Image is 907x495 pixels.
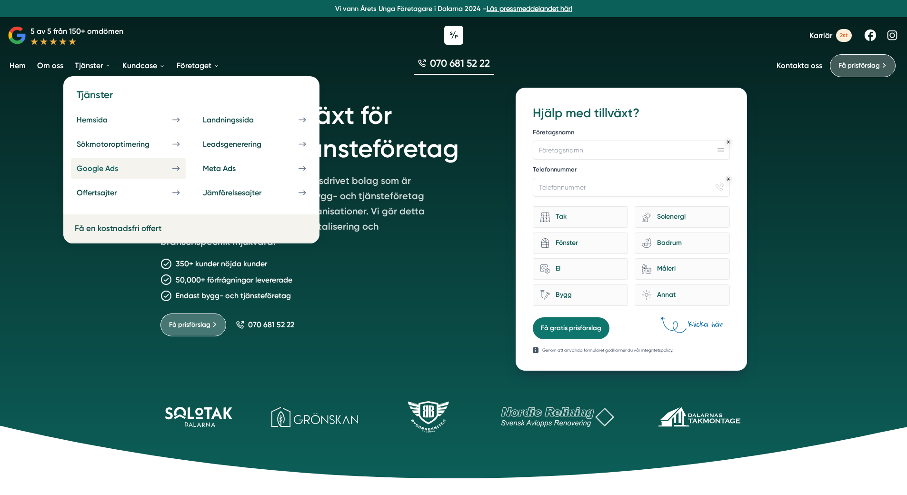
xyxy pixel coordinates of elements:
[77,115,130,124] div: Hemsida
[197,158,312,179] a: Meta Ads
[533,141,729,160] input: Företagsnamn
[8,53,28,78] a: Hem
[203,115,277,124] div: Landningssida
[197,134,312,154] a: Leadsgenerering
[71,158,186,179] a: Google Ads
[430,56,490,70] span: 070 681 52 22
[35,53,65,78] a: Om oss
[248,320,294,329] span: 070 681 52 22
[533,105,729,122] h3: Hjälp med tillväxt?
[809,29,852,42] a: Karriär 2st
[203,188,284,197] div: Jämförelsesajter
[727,140,730,144] div: Obligatoriskt
[542,347,673,354] p: Genom att använda formuläret godkänner du vår integritetspolicy.
[414,56,494,75] a: 070 681 52 22
[77,164,141,173] div: Google Ads
[836,29,852,42] span: 2st
[71,182,186,203] a: Offertsajter
[120,53,167,78] a: Kundcase
[197,182,312,203] a: Jämförelsesajter
[75,223,161,233] a: Få en kostnadsfri offert
[77,188,140,197] div: Offertsajter
[77,140,172,149] div: Sökmotoroptimering
[176,258,267,270] p: 350+ kunder nöjda kunder
[175,53,221,78] a: Företaget
[169,320,210,330] span: Få prisförslag
[176,290,291,302] p: Endast bygg- och tjänsteföretag
[4,4,903,13] p: Vi vann Årets Unga Företagare i Dalarna 2024 –
[487,5,572,12] a: Läs pressmeddelandet här!
[197,110,312,130] a: Landningssida
[727,177,730,181] div: Obligatoriskt
[203,140,284,149] div: Leadsgenerering
[777,61,822,70] a: Kontakta oss
[533,317,609,339] button: Få gratis prisförslag
[533,128,729,139] label: Företagsnamn
[30,25,123,37] p: 5 av 5 från 150+ omdömen
[203,164,259,173] div: Meta Ads
[71,110,186,130] a: Hemsida
[71,134,186,154] a: Sökmotoroptimering
[830,54,896,77] a: Få prisförslag
[176,274,292,286] p: 50,000+ förfrågningar levererade
[533,178,729,197] input: Telefonnummer
[236,320,294,329] a: 070 681 52 22
[71,88,312,109] h4: Tjänster
[838,61,880,71] span: Få prisförslag
[533,165,729,176] label: Telefonnummer
[73,53,113,78] a: Tjänster
[160,88,493,173] h1: Vi skapar tillväxt för bygg- och tjänsteföretag
[160,313,226,336] a: Få prisförslag
[809,31,832,40] span: Karriär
